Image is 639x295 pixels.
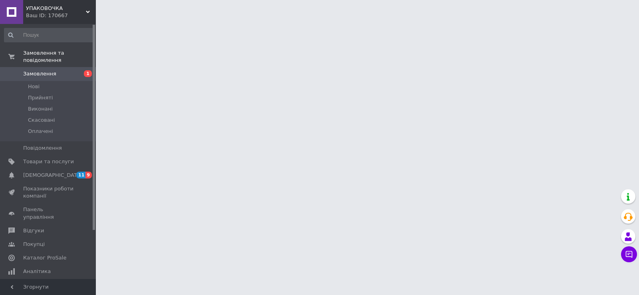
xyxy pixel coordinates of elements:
span: УПАКОВОЧКА [26,5,86,12]
span: 1 [84,70,92,77]
span: Нові [28,83,40,90]
span: Аналітика [23,268,51,275]
span: Замовлення та повідомлення [23,49,96,64]
span: Товари та послуги [23,158,74,165]
span: Панель управління [23,206,74,220]
span: Прийняті [28,94,53,101]
span: 11 [76,172,85,178]
span: Виконані [28,105,53,113]
div: Ваш ID: 170667 [26,12,96,19]
span: Відгуки [23,227,44,234]
span: Каталог ProSale [23,254,66,261]
span: [DEMOGRAPHIC_DATA] [23,172,82,179]
button: Чат з покупцем [621,246,637,262]
span: Замовлення [23,70,56,77]
span: Покупці [23,241,45,248]
span: Скасовані [28,117,55,124]
span: Повідомлення [23,145,62,152]
input: Пошук [4,28,94,42]
span: 9 [85,172,92,178]
span: Показники роботи компанії [23,185,74,200]
span: Оплачені [28,128,53,135]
